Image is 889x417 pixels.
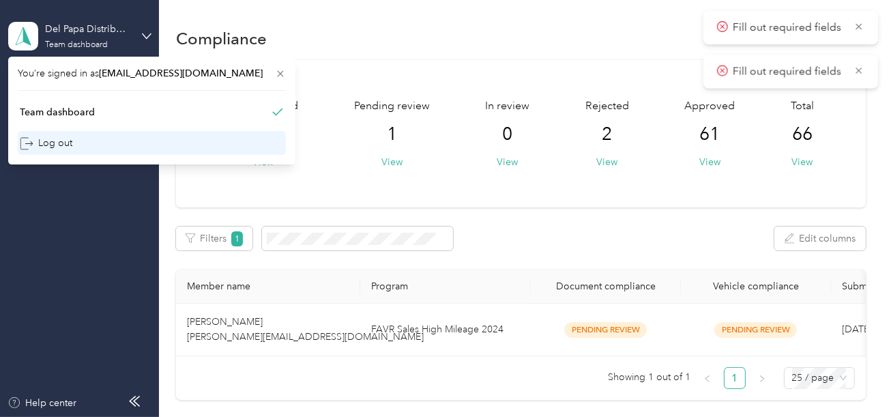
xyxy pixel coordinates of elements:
[20,105,95,119] div: Team dashboard
[684,98,735,115] span: Approved
[542,281,670,292] div: Document compliance
[45,22,130,36] div: Del Papa Distributing
[176,31,267,46] h1: Compliance
[751,367,773,389] li: Next Page
[699,124,720,145] span: 61
[564,322,647,338] span: Pending Review
[176,227,253,250] button: Filters1
[697,367,718,389] button: left
[791,155,813,169] button: View
[758,375,766,383] span: right
[792,368,847,388] span: 25 / page
[360,304,531,356] td: FAVR Sales High Mileage 2024
[45,41,108,49] div: Team dashboard
[596,155,617,169] button: View
[187,316,424,343] span: [PERSON_NAME] [PERSON_NAME][EMAIL_ADDRESS][DOMAIN_NAME]
[497,155,518,169] button: View
[99,68,263,79] span: [EMAIL_ADDRESS][DOMAIN_NAME]
[609,367,691,388] span: Showing 1 out of 1
[485,98,529,115] span: In review
[703,375,712,383] span: left
[360,270,531,304] th: Program
[20,136,72,150] div: Log out
[387,124,397,145] span: 1
[733,19,845,36] p: Fill out required fields
[791,98,814,115] span: Total
[813,341,889,417] iframe: Everlance-gr Chat Button Frame
[176,270,360,304] th: Member name
[714,322,797,338] span: Pending Review
[585,98,629,115] span: Rejected
[792,124,813,145] span: 66
[784,367,855,389] div: Page Size
[724,367,746,389] li: 1
[8,396,77,410] button: Help center
[381,155,403,169] button: View
[774,227,866,250] button: Edit columns
[751,367,773,389] button: right
[697,367,718,389] li: Previous Page
[18,66,286,81] span: You’re signed in as
[502,124,512,145] span: 0
[699,155,720,169] button: View
[354,98,430,115] span: Pending review
[602,124,612,145] span: 2
[725,368,745,388] a: 1
[733,63,845,80] p: Fill out required fields
[692,281,820,292] div: Vehicle compliance
[231,231,244,246] span: 1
